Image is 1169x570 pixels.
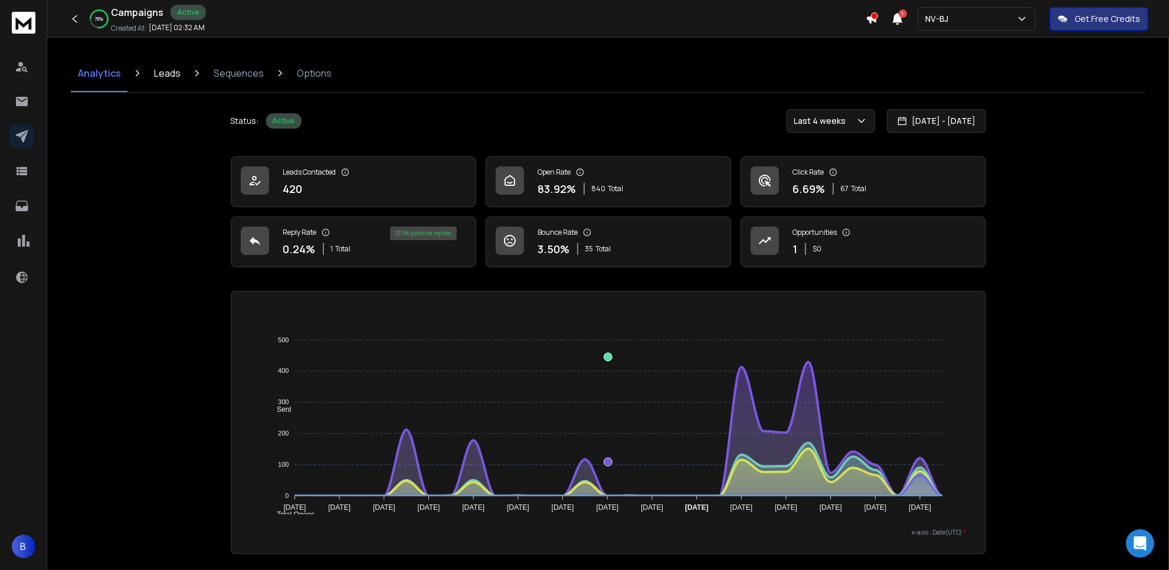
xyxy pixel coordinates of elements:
[793,228,837,237] p: Opportunities
[328,504,351,512] tspan: [DATE]
[887,109,986,133] button: [DATE] - [DATE]
[775,504,797,512] tspan: [DATE]
[78,66,121,80] p: Analytics
[731,504,753,512] tspan: [DATE]
[268,510,315,519] span: Total Opens
[12,535,35,558] button: B
[592,184,606,194] span: 840
[852,184,867,194] span: Total
[373,504,395,512] tspan: [DATE]
[538,181,577,197] p: 83.92 %
[207,54,271,92] a: Sequences
[820,504,842,512] tspan: [DATE]
[278,430,289,437] tspan: 200
[231,156,476,207] a: Leads Contacted420
[909,504,931,512] tspan: [DATE]
[71,54,128,92] a: Analytics
[283,504,306,512] tspan: [DATE]
[154,66,181,80] p: Leads
[266,113,302,129] div: Active
[1126,529,1154,558] div: Open Intercom Messenger
[278,398,289,405] tspan: 300
[608,184,624,194] span: Total
[486,156,731,207] a: Open Rate83.92%840Total
[297,66,332,80] p: Options
[418,504,440,512] tspan: [DATE]
[278,368,289,375] tspan: 400
[283,241,316,257] p: 0.24 %
[214,66,264,80] p: Sequences
[813,244,822,254] p: $ 0
[268,405,292,414] span: Sent
[231,217,476,267] a: Reply Rate0.24%1Total100% positive replies
[12,12,35,34] img: logo
[793,168,824,177] p: Click Rate
[538,228,578,237] p: Bounce Rate
[171,5,206,20] div: Active
[794,115,851,127] p: Last 4 weeks
[596,244,611,254] span: Total
[585,244,594,254] span: 35
[149,23,205,32] p: [DATE] 02:32 AM
[231,115,259,127] p: Status:
[111,24,146,33] p: Created At:
[925,13,953,25] p: NV-BJ
[841,184,849,194] span: 67
[95,15,104,22] p: 78 %
[596,504,618,512] tspan: [DATE]
[741,217,986,267] a: Opportunities1$0
[283,168,336,177] p: Leads Contacted
[865,504,887,512] tspan: [DATE]
[1050,7,1148,31] button: Get Free Credits
[641,504,663,512] tspan: [DATE]
[111,5,163,19] h1: Campaigns
[462,504,484,512] tspan: [DATE]
[250,528,967,537] p: x-axis : Date(UTC)
[147,54,188,92] a: Leads
[507,504,529,512] tspan: [DATE]
[1075,13,1140,25] p: Get Free Credits
[278,461,289,468] tspan: 100
[552,504,574,512] tspan: [DATE]
[390,227,457,240] div: 100 % positive replies
[336,244,351,254] span: Total
[331,244,333,254] span: 1
[741,156,986,207] a: Click Rate6.69%67Total
[283,181,303,197] p: 420
[899,9,907,18] span: 1
[538,241,570,257] p: 3.50 %
[283,228,317,237] p: Reply Rate
[278,336,289,343] tspan: 500
[538,168,571,177] p: Open Rate
[285,492,289,499] tspan: 0
[793,181,826,197] p: 6.69 %
[290,54,339,92] a: Options
[486,217,731,267] a: Bounce Rate3.50%35Total
[793,241,798,257] p: 1
[685,504,709,512] tspan: [DATE]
